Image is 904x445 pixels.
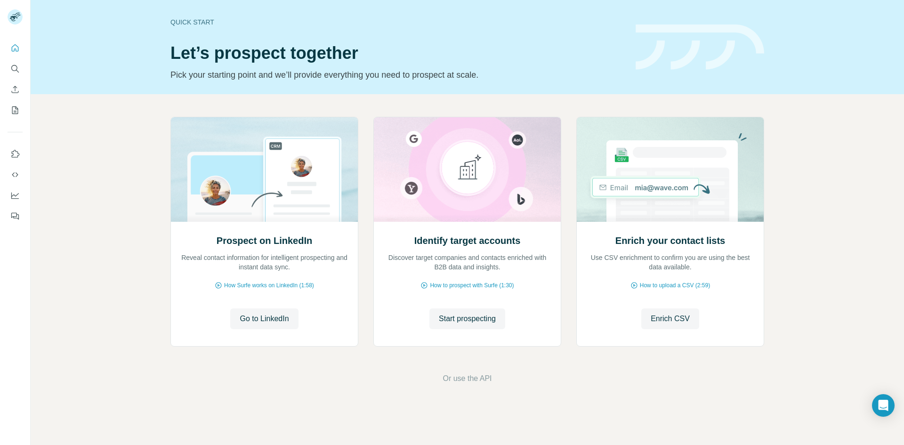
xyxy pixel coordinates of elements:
span: How to upload a CSV (2:59) [640,281,710,290]
button: Enrich CSV [641,308,699,329]
img: banner [636,24,764,70]
span: How to prospect with Surfe (1:30) [430,281,514,290]
button: Feedback [8,208,23,225]
img: Enrich your contact lists [576,117,764,222]
button: Use Surfe API [8,166,23,183]
div: Quick start [170,17,624,27]
button: Go to LinkedIn [230,308,298,329]
p: Pick your starting point and we’ll provide everything you need to prospect at scale. [170,68,624,81]
span: Enrich CSV [651,313,690,324]
button: Enrich CSV [8,81,23,98]
span: How Surfe works on LinkedIn (1:58) [224,281,314,290]
h2: Enrich your contact lists [615,234,725,247]
p: Reveal contact information for intelligent prospecting and instant data sync. [180,253,348,272]
img: Identify target accounts [373,117,561,222]
button: Or use the API [443,373,492,384]
h2: Prospect on LinkedIn [217,234,312,247]
h1: Let’s prospect together [170,44,624,63]
p: Discover target companies and contacts enriched with B2B data and insights. [383,253,551,272]
button: Quick start [8,40,23,57]
img: Prospect on LinkedIn [170,117,358,222]
div: Open Intercom Messenger [872,394,895,417]
p: Use CSV enrichment to confirm you are using the best data available. [586,253,754,272]
button: My lists [8,102,23,119]
span: Start prospecting [439,313,496,324]
button: Start prospecting [429,308,505,329]
h2: Identify target accounts [414,234,521,247]
button: Use Surfe on LinkedIn [8,146,23,162]
button: Dashboard [8,187,23,204]
span: Go to LinkedIn [240,313,289,324]
button: Search [8,60,23,77]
